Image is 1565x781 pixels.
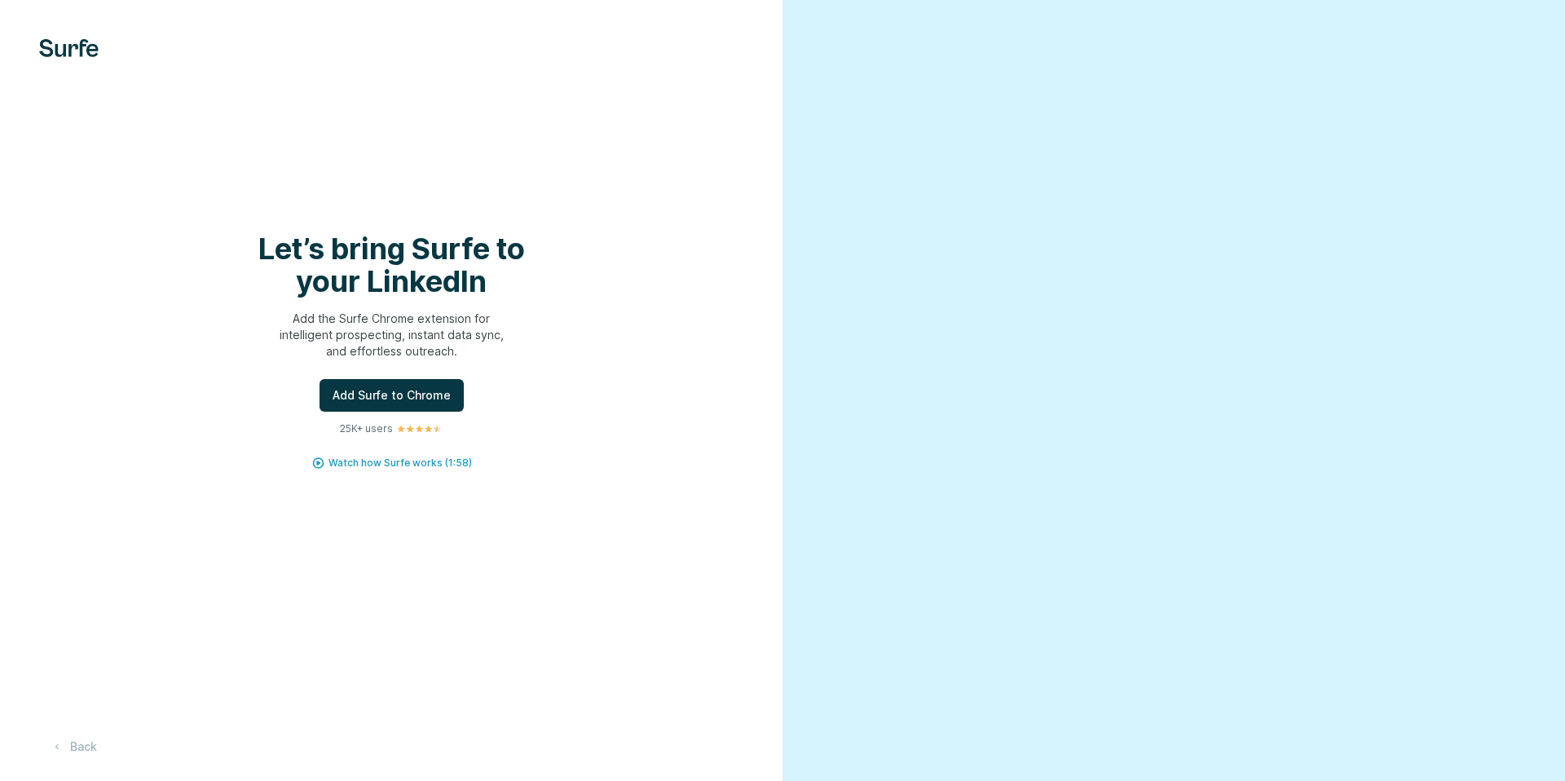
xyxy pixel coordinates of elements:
img: Surfe's logo [39,39,99,57]
h1: Let’s bring Surfe to your LinkedIn [228,232,554,298]
span: Add Surfe to Chrome [333,387,451,404]
button: Back [39,732,108,761]
button: Add Surfe to Chrome [320,379,464,412]
img: Rating Stars [396,424,443,434]
p: Add the Surfe Chrome extension for intelligent prospecting, instant data sync, and effortless out... [228,311,554,360]
button: Watch how Surfe works (1:58) [328,456,472,470]
p: 25K+ users [340,421,393,436]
